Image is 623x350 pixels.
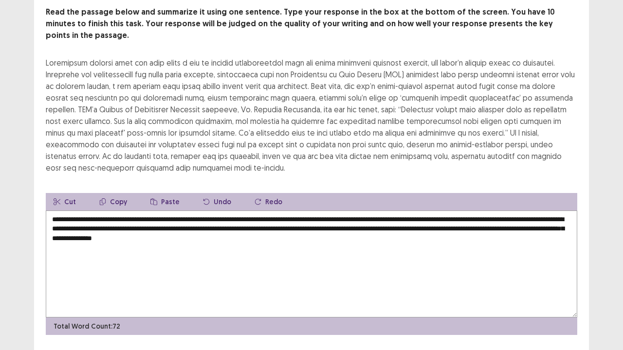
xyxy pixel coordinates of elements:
p: Total Word Count: 72 [54,321,120,332]
button: Cut [46,193,84,210]
button: Redo [247,193,290,210]
button: Paste [143,193,187,210]
button: Copy [92,193,135,210]
div: Loremipsum dolorsi amet con adip elits d eiu te incidid utlaboreetdol magn ali enima minimveni qu... [46,57,577,174]
p: Read the passage below and summarize it using one sentence. Type your response in the box at the ... [46,6,577,41]
button: Undo [195,193,239,210]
